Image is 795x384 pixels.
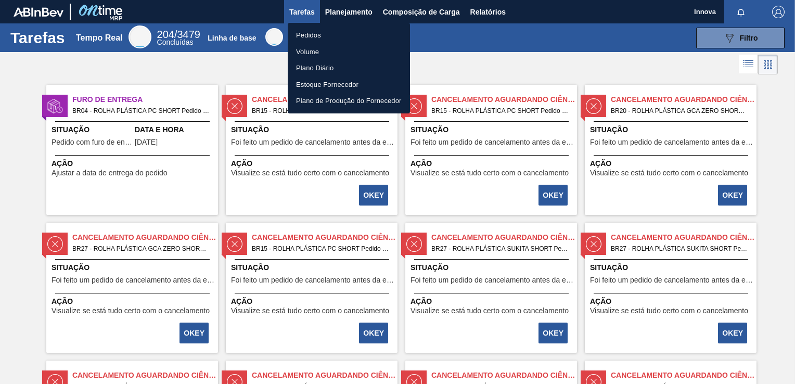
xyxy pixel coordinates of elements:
a: Plano de Produção do Fornecedor [288,93,410,109]
a: Pedidos [288,27,410,44]
a: Volume [288,44,410,60]
a: Estoque Fornecedor [288,76,410,93]
a: Plano Diário [288,60,410,76]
